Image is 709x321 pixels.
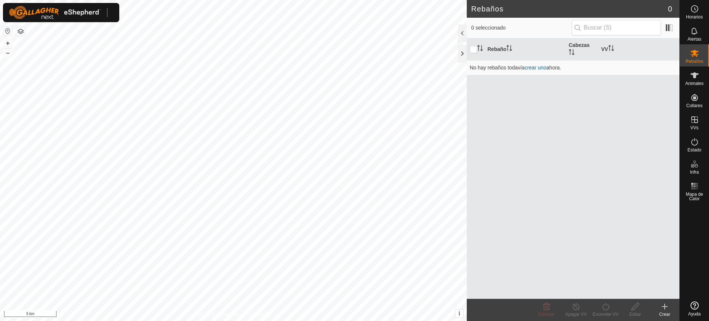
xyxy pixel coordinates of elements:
span: VVs [690,126,698,130]
th: Rebaño [484,38,566,61]
span: Animales [685,81,703,86]
span: Horarios [686,15,703,19]
td: No hay rebaños todavía ahora. [467,60,679,75]
a: Ayuda [680,298,709,319]
span: i [459,310,460,317]
span: 0 seleccionado [471,24,572,32]
p-sorticon: Activar para ordenar [569,50,575,56]
p-sorticon: Activar para ordenar [608,46,614,52]
p-sorticon: Activar para ordenar [506,46,512,52]
span: Collares [686,103,702,108]
input: Buscar (S) [572,20,661,35]
div: Crear [650,311,679,318]
a: crear uno [525,65,547,71]
span: Ayuda [688,312,701,316]
span: Estado [688,148,701,152]
button: + [3,39,12,48]
span: Eliminar [538,312,554,317]
div: Apagar VV [561,311,591,318]
th: Cabezas [566,38,598,61]
p-sorticon: Activar para ordenar [477,46,483,52]
span: Rebaños [685,59,703,64]
th: VV [598,38,679,61]
span: Infra [690,170,699,174]
button: Restablecer Mapa [3,27,12,35]
div: Editar [620,311,650,318]
a: Contáctenos [247,311,271,318]
button: – [3,48,12,57]
span: Alertas [688,37,701,41]
h2: Rebaños [471,4,668,13]
span: 0 [668,3,672,14]
div: Encender VV [591,311,620,318]
button: i [455,310,463,318]
span: Mapa de Calor [682,192,707,201]
img: Logo Gallagher [9,6,101,19]
a: Política de Privacidad [195,311,238,318]
button: Capas del Mapa [16,27,25,36]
